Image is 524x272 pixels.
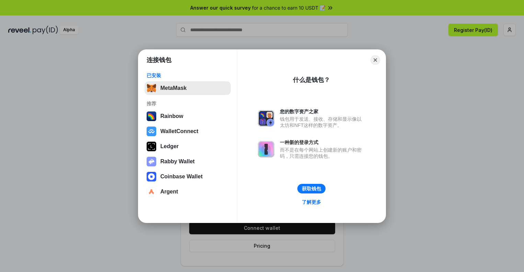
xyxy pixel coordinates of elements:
button: Close [371,55,380,65]
button: 获取钱包 [297,184,326,193]
img: svg+xml,%3Csvg%20xmlns%3D%22http%3A%2F%2Fwww.w3.org%2F2000%2Fsvg%22%20fill%3D%22none%22%20viewBox... [258,141,274,157]
div: 钱包用于发送、接收、存储和显示像以太坊和NFT这样的数字资产。 [280,116,365,128]
button: Rabby Wallet [145,155,231,168]
div: 已安装 [147,72,229,79]
div: Rainbow [160,113,183,119]
button: Rainbow [145,109,231,123]
div: Rabby Wallet [160,158,195,165]
div: Ledger [160,143,179,150]
button: Coinbase Wallet [145,170,231,184]
div: 您的数字资产之家 [280,108,365,115]
div: 推荐 [147,100,229,107]
a: 了解更多 [298,198,325,206]
div: 了解更多 [302,199,321,205]
img: svg+xml,%3Csvg%20fill%3D%22none%22%20height%3D%2233%22%20viewBox%3D%220%200%2035%2033%22%20width%... [147,83,156,93]
div: 而不是在每个网站上创建新的账户和密码，只需连接您的钱包。 [280,147,365,159]
h1: 连接钱包 [147,56,171,64]
div: 获取钱包 [302,186,321,192]
img: svg+xml,%3Csvg%20xmlns%3D%22http%3A%2F%2Fwww.w3.org%2F2000%2Fsvg%22%20fill%3D%22none%22%20viewBox... [147,157,156,166]
img: svg+xml,%3Csvg%20width%3D%2228%22%20height%3D%2228%22%20viewBox%3D%220%200%2028%2028%22%20fill%3D... [147,127,156,136]
div: Coinbase Wallet [160,174,203,180]
button: WalletConnect [145,125,231,138]
button: Argent [145,185,231,199]
img: svg+xml,%3Csvg%20xmlns%3D%22http%3A%2F%2Fwww.w3.org%2F2000%2Fsvg%22%20fill%3D%22none%22%20viewBox... [258,110,274,127]
img: svg+xml,%3Csvg%20xmlns%3D%22http%3A%2F%2Fwww.w3.org%2F2000%2Fsvg%22%20width%3D%2228%22%20height%3... [147,142,156,151]
img: svg+xml,%3Csvg%20width%3D%2228%22%20height%3D%2228%22%20viewBox%3D%220%200%2028%2028%22%20fill%3D... [147,187,156,197]
div: WalletConnect [160,128,198,134]
div: 一种新的登录方式 [280,139,365,145]
button: MetaMask [145,81,231,95]
img: svg+xml,%3Csvg%20width%3D%2228%22%20height%3D%2228%22%20viewBox%3D%220%200%2028%2028%22%20fill%3D... [147,172,156,181]
div: Argent [160,189,178,195]
button: Ledger [145,140,231,153]
div: 什么是钱包？ [293,76,330,84]
div: MetaMask [160,85,186,91]
img: svg+xml,%3Csvg%20width%3D%22120%22%20height%3D%22120%22%20viewBox%3D%220%200%20120%20120%22%20fil... [147,111,156,121]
